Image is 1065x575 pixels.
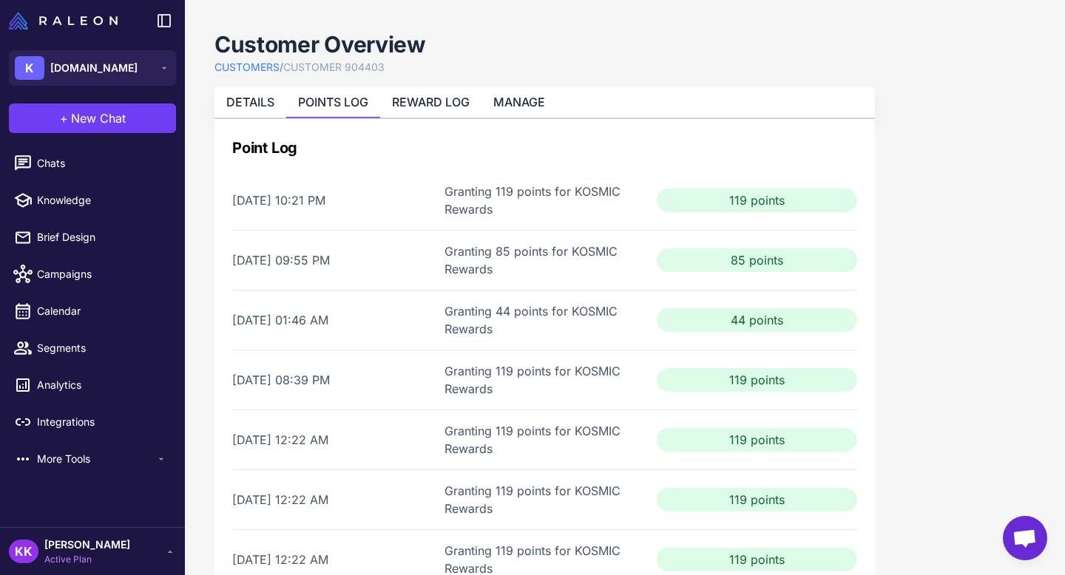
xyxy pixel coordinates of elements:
[392,95,470,109] a: REWARD LOG
[444,242,645,278] div: Granting 85 points for KOSMIC Rewards
[37,451,155,467] span: More Tools
[6,296,179,327] a: Calendar
[444,422,645,457] div: Granting 119 points for KOSMIC Rewards
[15,56,44,80] div: K
[232,311,433,329] div: [DATE] 01:46 AM
[444,302,645,338] div: Granting 44 points for KOSMIC Rewards
[60,109,68,127] span: +
[232,431,433,449] div: [DATE] 12:22 AM
[232,251,433,269] div: [DATE] 09:55 PM
[232,551,433,568] div: [DATE] 12:22 AM
[9,12,124,30] a: Raleon Logo
[6,185,179,216] a: Knowledge
[657,428,857,452] div: 119 points
[37,303,167,319] span: Calendar
[6,333,179,364] a: Segments
[6,259,179,290] a: Campaigns
[37,414,167,430] span: Integrations
[226,95,274,109] a: DETAILS
[232,491,433,508] div: [DATE] 12:22 AM
[298,95,368,109] a: POINTS LOG
[214,30,426,59] h1: Customer Overview
[37,340,167,356] span: Segments
[6,148,179,179] a: Chats
[444,482,645,517] div: Granting 119 points for KOSMIC Rewards
[657,188,857,212] div: 119 points
[37,266,167,282] span: Campaigns
[37,155,167,171] span: Chats
[6,406,179,438] a: Integrations
[37,229,167,245] span: Brief Design
[6,370,179,401] a: Analytics
[71,109,126,127] span: New Chat
[9,540,38,563] div: KK
[283,59,385,75] a: CUSTOMER 904403
[657,248,857,272] div: 85 points
[232,137,857,159] h2: Point Log
[232,371,433,389] div: [DATE] 08:39 PM
[37,377,167,393] span: Analytics
[1003,516,1047,560] a: Open chat
[657,308,857,332] div: 44 points
[280,61,283,73] span: /
[9,12,118,30] img: Raleon Logo
[44,537,130,553] span: [PERSON_NAME]
[44,553,130,566] span: Active Plan
[50,60,138,76] span: [DOMAIN_NAME]
[9,50,176,86] button: K[DOMAIN_NAME]
[444,183,645,218] div: Granting 119 points for KOSMIC Rewards
[657,488,857,511] div: 119 points
[9,103,176,133] button: +New Chat
[37,192,167,208] span: Knowledge
[493,95,545,109] a: MANAGE
[232,191,433,209] div: [DATE] 10:21 PM
[657,548,857,571] div: 119 points
[214,59,283,75] a: CUSTOMERS/
[444,362,645,398] div: Granting 119 points for KOSMIC Rewards
[657,368,857,392] div: 119 points
[6,222,179,253] a: Brief Design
